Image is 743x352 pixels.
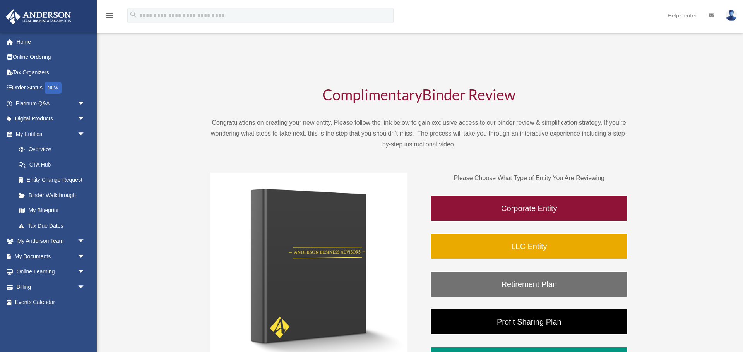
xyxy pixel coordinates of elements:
i: search [129,10,138,19]
a: Online Ordering [5,50,97,65]
span: arrow_drop_down [77,279,93,295]
span: arrow_drop_down [77,234,93,249]
a: Profit Sharing Plan [430,309,628,335]
a: Order StatusNEW [5,80,97,96]
i: menu [104,11,114,20]
span: arrow_drop_down [77,96,93,112]
a: LLC Entity [430,233,628,259]
span: arrow_drop_down [77,264,93,280]
a: CTA Hub [11,157,97,172]
a: Corporate Entity [430,195,628,222]
span: arrow_drop_down [77,111,93,127]
a: My Anderson Teamarrow_drop_down [5,234,97,249]
a: Platinum Q&Aarrow_drop_down [5,96,97,111]
div: NEW [45,82,62,94]
a: Billingarrow_drop_down [5,279,97,295]
a: Overview [11,142,97,157]
a: My Blueprint [11,203,97,218]
span: arrow_drop_down [77,126,93,142]
a: Binder Walkthrough [11,187,93,203]
a: Tax Due Dates [11,218,97,234]
span: Binder Review [422,86,515,103]
a: menu [104,14,114,20]
span: Complimentary [322,86,422,103]
a: Tax Organizers [5,65,97,80]
a: Events Calendar [5,295,97,310]
a: Entity Change Request [11,172,97,188]
p: Please Choose What Type of Entity You Are Reviewing [430,173,628,184]
img: User Pic [726,10,737,21]
a: My Documentsarrow_drop_down [5,249,97,264]
a: Retirement Plan [430,271,628,297]
a: My Entitiesarrow_drop_down [5,126,97,142]
p: Congratulations on creating your new entity. Please follow the link below to gain exclusive acces... [210,117,628,150]
a: Online Learningarrow_drop_down [5,264,97,280]
a: Home [5,34,97,50]
a: Digital Productsarrow_drop_down [5,111,97,127]
span: arrow_drop_down [77,249,93,264]
img: Anderson Advisors Platinum Portal [3,9,74,24]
